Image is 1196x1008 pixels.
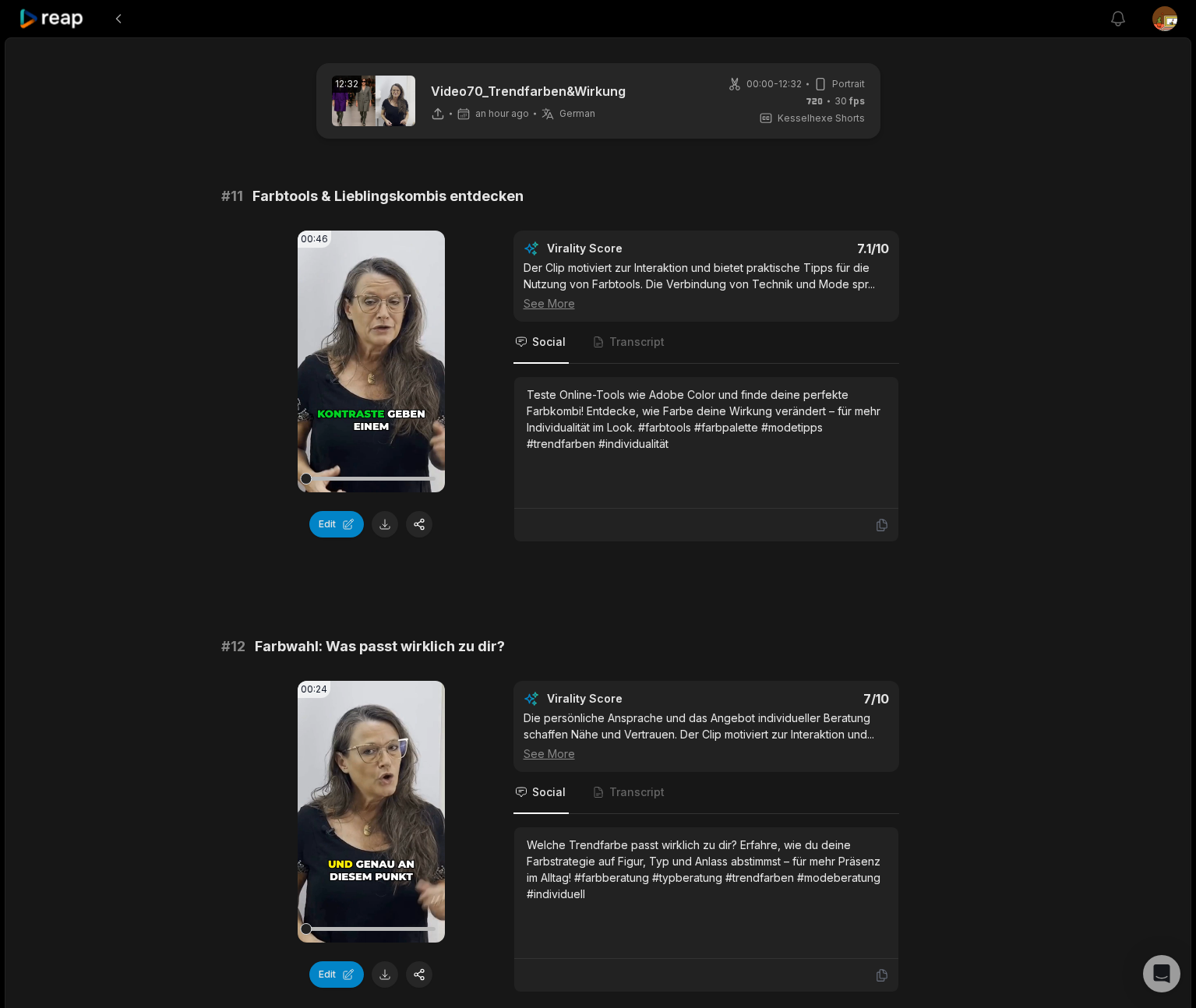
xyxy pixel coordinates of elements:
div: See More [524,295,889,312]
video: Your browser does not support mp4 format. [298,231,445,492]
p: Video70_Trendfarben&Wirkung [431,82,626,100]
span: Portrait [832,77,865,91]
div: 7.1 /10 [721,241,889,256]
div: Welche Trendfarbe passt wirklich zu dir? Erfahre, wie du deine Farbstrategie auf Figur, Typ und A... [527,837,886,902]
span: # 12 [221,636,245,657]
span: fps [849,95,865,107]
span: 30 [834,94,865,108]
div: Teste Online-Tools wie Adobe Color und finde deine perfekte Farbkombi! Entdecke, wie Farbe deine ... [527,386,886,452]
span: Transcript [609,334,665,350]
button: Edit [309,511,364,537]
video: Your browser does not support mp4 format. [298,681,445,943]
span: German [559,107,595,120]
div: Die persönliche Ansprache und das Angebot individueller Beratung schaffen Nähe und Vertrauen. Der... [524,710,889,762]
nav: Tabs [513,772,899,814]
div: Virality Score [547,241,714,256]
div: Open Intercom Messenger [1143,955,1180,992]
span: Kesselhexe Shorts [778,111,865,125]
span: Transcript [609,784,665,800]
span: Social [532,784,566,800]
button: Edit [309,961,364,988]
div: 12:32 [332,76,362,93]
div: See More [524,745,889,762]
nav: Tabs [513,322,899,364]
span: Farbwahl: Was passt wirklich zu dir? [255,636,505,657]
div: Der Clip motiviert zur Interaktion und bietet praktische Tipps für die Nutzung von Farbtools. Die... [524,259,889,312]
span: # 11 [221,185,243,207]
div: 7 /10 [721,691,889,707]
span: Farbtools & Lieblingskombis entdecken [252,185,524,207]
span: 00:00 - 12:32 [746,77,802,91]
div: Virality Score [547,691,714,707]
span: Social [532,334,566,350]
span: an hour ago [475,107,529,120]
